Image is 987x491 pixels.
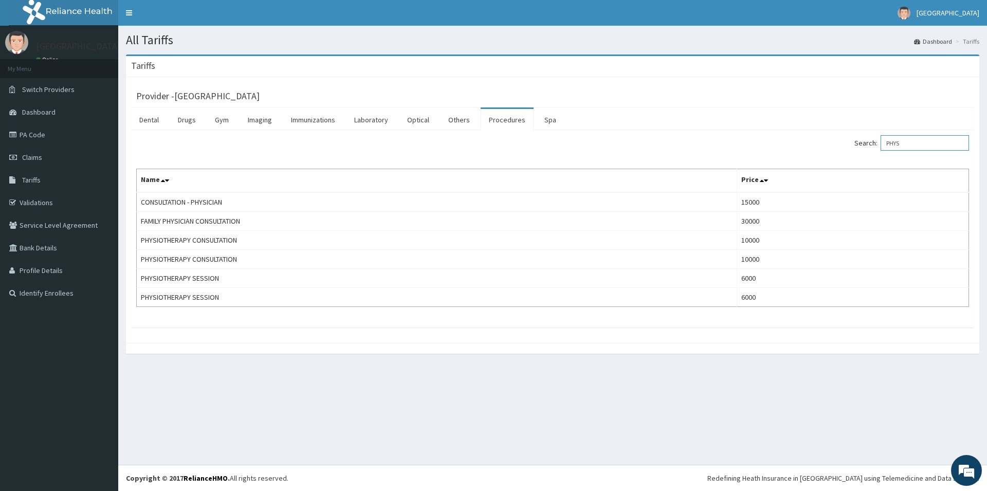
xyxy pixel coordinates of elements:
a: Dashboard [914,37,952,46]
div: Minimize live chat window [169,5,193,30]
a: RelianceHMO [184,474,228,483]
td: 10000 [737,250,969,269]
img: User Image [5,31,28,54]
label: Search: [854,135,969,151]
td: PHYSIOTHERAPY SESSION [137,288,737,307]
img: d_794563401_company_1708531726252_794563401 [19,51,42,77]
span: Tariffs [22,175,41,185]
strong: Copyright © 2017 . [126,474,230,483]
span: We're online! [60,130,142,233]
a: Gym [207,109,237,131]
td: 6000 [737,269,969,288]
td: 30000 [737,212,969,231]
span: [GEOGRAPHIC_DATA] [917,8,979,17]
a: Optical [399,109,437,131]
h3: Tariffs [131,61,155,70]
img: User Image [898,7,910,20]
td: CONSULTATION - PHYSICIAN [137,192,737,212]
span: Claims [22,153,42,162]
h1: All Tariffs [126,33,979,47]
a: Imaging [240,109,280,131]
textarea: Type your message and hit 'Enter' [5,281,196,317]
li: Tariffs [953,37,979,46]
a: Dental [131,109,167,131]
a: Drugs [170,109,204,131]
span: Dashboard [22,107,56,117]
td: 15000 [737,192,969,212]
td: PHYSIOTHERAPY CONSULTATION [137,250,737,269]
p: [GEOGRAPHIC_DATA] [36,42,121,51]
a: Spa [536,109,564,131]
td: FAMILY PHYSICIAN CONSULTATION [137,212,737,231]
td: PHYSIOTHERAPY SESSION [137,269,737,288]
div: Redefining Heath Insurance in [GEOGRAPHIC_DATA] using Telemedicine and Data Science! [707,473,979,483]
input: Search: [881,135,969,151]
div: Chat with us now [53,58,173,71]
span: Switch Providers [22,85,75,94]
a: Procedures [481,109,534,131]
td: PHYSIOTHERAPY CONSULTATION [137,231,737,250]
footer: All rights reserved. [118,465,987,491]
a: Immunizations [283,109,343,131]
a: Online [36,56,61,63]
td: 10000 [737,231,969,250]
td: 6000 [737,288,969,307]
th: Price [737,169,969,193]
h3: Provider - [GEOGRAPHIC_DATA] [136,92,260,101]
th: Name [137,169,737,193]
a: Laboratory [346,109,396,131]
a: Others [440,109,478,131]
